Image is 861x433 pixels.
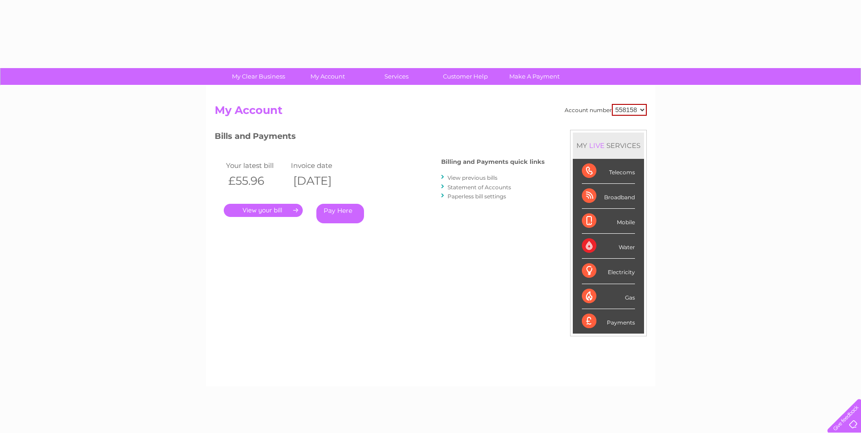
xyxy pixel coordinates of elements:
th: £55.96 [224,172,289,190]
a: My Clear Business [221,68,296,85]
div: Gas [582,284,635,309]
div: Broadband [582,184,635,209]
div: Telecoms [582,159,635,184]
td: Your latest bill [224,159,289,172]
div: Account number [565,104,647,116]
div: Mobile [582,209,635,234]
a: View previous bills [448,174,497,181]
div: Water [582,234,635,259]
div: MY SERVICES [573,133,644,158]
a: Services [359,68,434,85]
a: . [224,204,303,217]
h3: Bills and Payments [215,130,545,146]
h2: My Account [215,104,647,121]
th: [DATE] [289,172,354,190]
a: Paperless bill settings [448,193,506,200]
td: Invoice date [289,159,354,172]
div: Payments [582,309,635,334]
h4: Billing and Payments quick links [441,158,545,165]
a: My Account [290,68,365,85]
div: Electricity [582,259,635,284]
div: LIVE [587,141,606,150]
a: Customer Help [428,68,503,85]
a: Make A Payment [497,68,572,85]
a: Pay Here [316,204,364,223]
a: Statement of Accounts [448,184,511,191]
